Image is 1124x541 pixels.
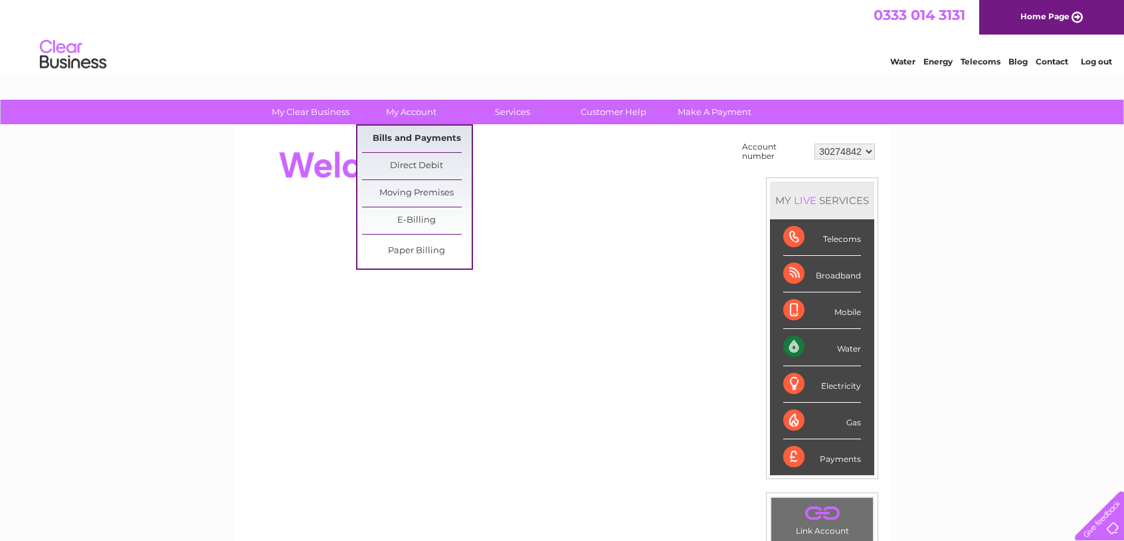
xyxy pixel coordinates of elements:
a: Energy [923,56,953,66]
td: Link Account [771,497,874,539]
a: Telecoms [961,56,1000,66]
a: Log out [1080,56,1111,66]
a: Customer Help [559,100,668,124]
a: Moving Premises [362,180,472,207]
a: Direct Debit [362,153,472,179]
a: E-Billing [362,207,472,234]
div: LIVE [791,194,819,207]
a: My Clear Business [256,100,365,124]
div: Water [783,329,861,366]
td: Account number [739,139,811,164]
div: Electricity [783,366,861,403]
a: . [775,501,870,524]
div: Mobile [783,292,861,329]
div: Telecoms [783,219,861,256]
a: 0333 014 3131 [874,7,965,23]
a: Services [458,100,567,124]
a: My Account [357,100,466,124]
div: Broadband [783,256,861,292]
a: Bills and Payments [362,126,472,152]
div: MY SERVICES [770,181,874,219]
a: Contact [1036,56,1068,66]
a: Water [890,56,915,66]
a: Make A Payment [660,100,769,124]
div: Clear Business is a trading name of Verastar Limited (registered in [GEOGRAPHIC_DATA] No. 3667643... [249,7,877,64]
div: Payments [783,439,861,475]
a: Paper Billing [362,238,472,265]
a: Blog [1008,56,1028,66]
img: logo.png [39,35,107,75]
div: Gas [783,403,861,439]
